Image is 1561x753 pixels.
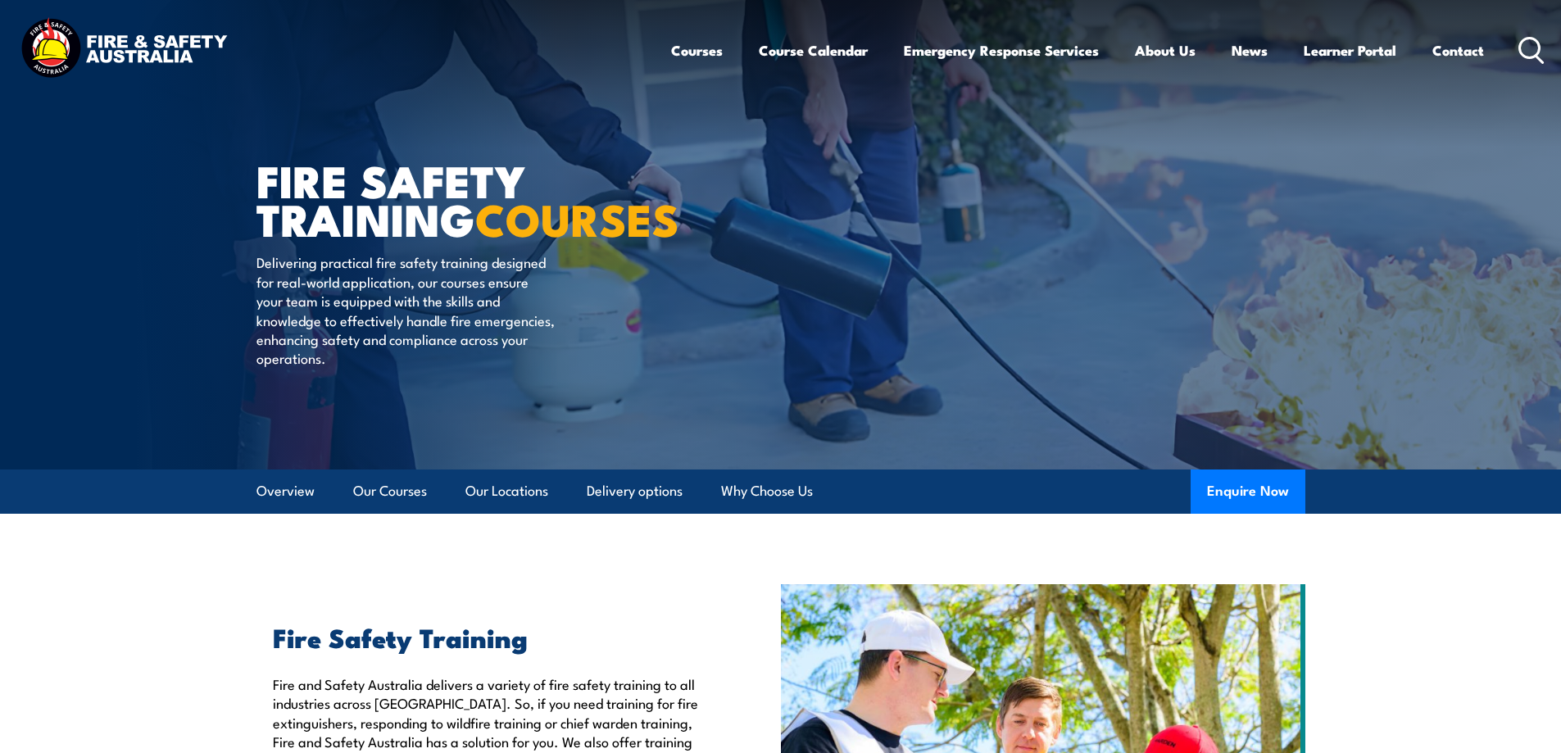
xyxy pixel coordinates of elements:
[671,29,723,72] a: Courses
[273,625,706,648] h2: Fire Safety Training
[1232,29,1268,72] a: News
[353,469,427,513] a: Our Courses
[256,161,661,237] h1: FIRE SAFETY TRAINING
[1304,29,1396,72] a: Learner Portal
[1432,29,1484,72] a: Contact
[1191,469,1305,514] button: Enquire Now
[904,29,1099,72] a: Emergency Response Services
[587,469,683,513] a: Delivery options
[256,252,556,367] p: Delivering practical fire safety training designed for real-world application, our courses ensure...
[475,184,679,252] strong: COURSES
[721,469,813,513] a: Why Choose Us
[465,469,548,513] a: Our Locations
[759,29,868,72] a: Course Calendar
[1135,29,1196,72] a: About Us
[256,469,315,513] a: Overview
